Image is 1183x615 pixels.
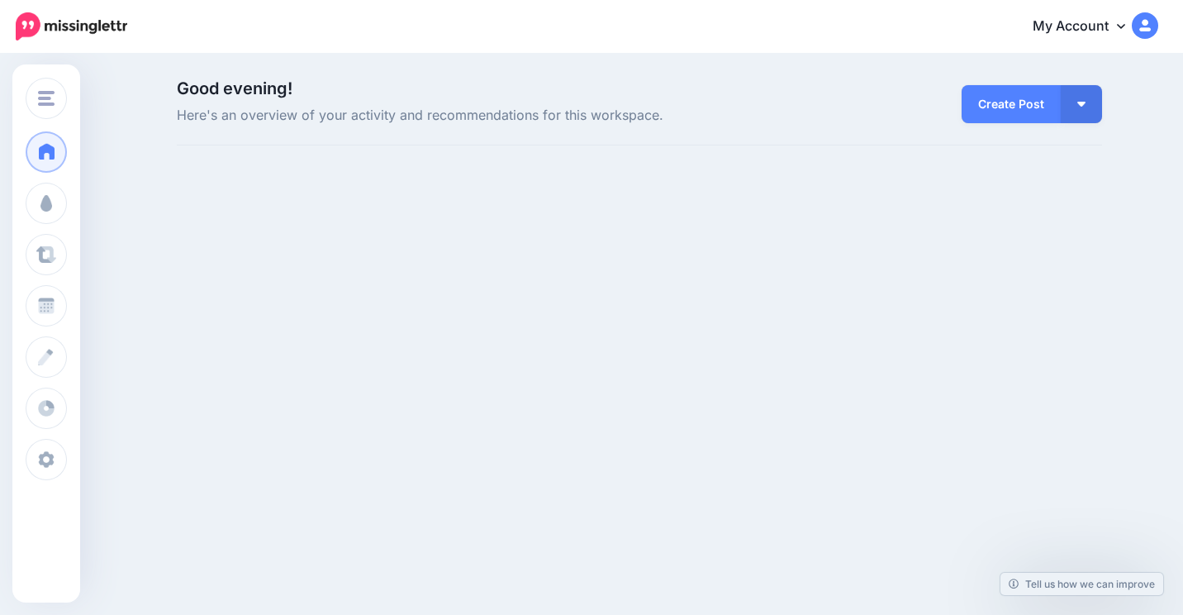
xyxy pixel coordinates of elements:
img: Missinglettr [16,12,127,41]
img: arrow-down-white.png [1077,102,1086,107]
a: Tell us how we can improve [1000,573,1163,595]
span: Good evening! [177,79,292,98]
span: Here's an overview of your activity and recommendations for this workspace. [177,105,786,126]
a: Create Post [962,85,1061,123]
a: My Account [1016,7,1158,47]
img: menu.png [38,91,55,106]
